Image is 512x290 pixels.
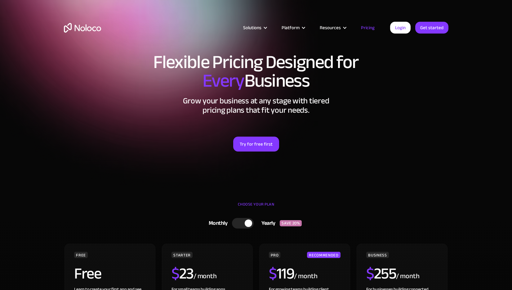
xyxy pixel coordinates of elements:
a: home [64,23,101,33]
div: Monthly [201,219,232,228]
h2: 119 [269,266,294,281]
div: / month [396,271,419,281]
div: Platform [274,24,312,32]
a: Try for free first [233,137,279,152]
h1: Flexible Pricing Designed for Business [64,53,448,90]
div: SAVE 20% [280,220,302,226]
a: Login [390,22,411,34]
div: Resources [320,24,341,32]
a: Pricing [353,24,382,32]
h2: 23 [171,266,194,281]
div: Platform [282,24,300,32]
div: / month [194,271,217,281]
div: / month [294,271,317,281]
div: Resources [312,24,353,32]
span: Every [203,63,244,98]
span: $ [171,259,179,288]
div: FREE [74,252,88,258]
h2: 255 [366,266,396,281]
div: STARTER [171,252,192,258]
div: BUSINESS [366,252,389,258]
div: Yearly [254,219,280,228]
h2: Free [74,266,101,281]
div: PRO [269,252,280,258]
span: $ [366,259,374,288]
div: Solutions [235,24,274,32]
div: CHOOSE YOUR PLAN [64,200,448,215]
div: RECOMMENDED [307,252,340,258]
a: Get started [415,22,448,34]
div: Solutions [243,24,261,32]
h2: Grow your business at any stage with tiered pricing plans that fit your needs. [64,96,448,115]
span: $ [269,259,277,288]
